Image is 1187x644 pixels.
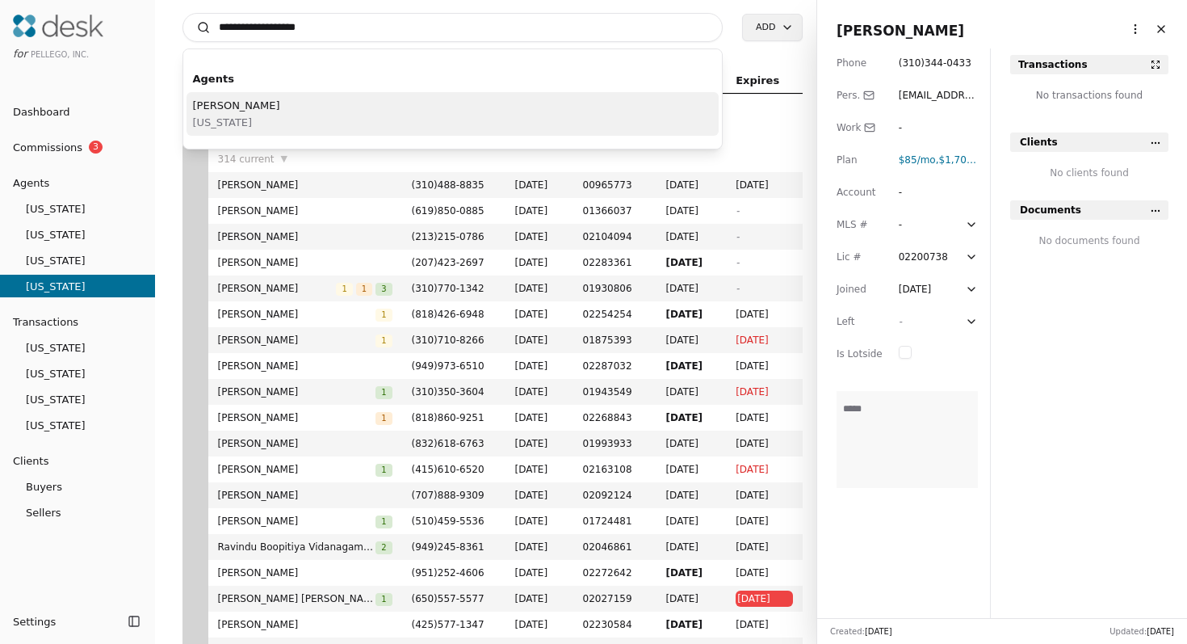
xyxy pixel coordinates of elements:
[1020,202,1081,218] span: Documents
[736,257,739,268] span: -
[899,154,936,166] span: $85 /mo
[742,14,802,41] button: Add
[939,154,988,166] span: $1,700 fee
[375,541,392,554] span: 2
[515,539,564,555] span: [DATE]
[193,114,280,131] span: [US_STATE]
[375,410,392,426] button: 1
[515,229,564,245] span: [DATE]
[583,436,647,452] span: 01993933
[736,72,779,90] span: Expires
[665,229,716,245] span: [DATE]
[583,358,647,374] span: 02287032
[665,255,716,271] span: [DATE]
[665,203,716,219] span: [DATE]
[837,55,883,71] div: Phone
[375,516,392,528] span: 1
[515,255,564,271] span: [DATE]
[665,332,716,348] span: [DATE]
[736,539,792,555] span: [DATE]
[665,487,716,503] span: [DATE]
[515,513,564,529] span: [DATE]
[665,565,716,581] span: [DATE]
[837,281,883,297] div: Joined
[375,306,392,322] button: 1
[1147,627,1174,636] span: [DATE]
[412,567,484,579] span: ( 951 ) 252 - 4606
[736,358,792,374] span: [DATE]
[218,487,392,503] span: [PERSON_NAME]
[375,461,392,478] button: 1
[375,539,392,555] button: 2
[583,539,647,555] span: 02046861
[865,627,892,636] span: [DATE]
[515,591,564,607] span: [DATE]
[583,617,647,633] span: 02230584
[412,490,484,501] span: ( 707 ) 888 - 9309
[412,283,484,294] span: ( 310 ) 770 - 1342
[218,332,376,348] span: [PERSON_NAME]
[899,120,978,136] div: -
[336,283,352,296] span: 1
[218,539,376,555] span: Ravindu Boopitiya Vidanagamage
[375,335,392,347] span: 1
[583,332,647,348] span: 01875393
[736,436,792,452] span: [DATE]
[837,152,883,168] div: Plan
[736,410,792,426] span: [DATE]
[665,513,716,529] span: [DATE]
[665,591,716,607] span: [DATE]
[736,231,739,242] span: -
[736,461,792,478] span: [DATE]
[837,346,883,362] div: Is Lotside
[183,62,723,149] div: Suggestions
[375,309,392,322] span: 1
[583,255,647,271] span: 02283361
[218,617,392,633] span: [PERSON_NAME]
[837,249,883,265] div: Lic #
[665,617,716,633] span: [DATE]
[736,306,792,322] span: [DATE]
[193,97,280,114] span: [PERSON_NAME]
[899,154,939,166] span: ,
[515,306,564,322] span: [DATE]
[281,152,287,166] span: ▼
[665,461,716,478] span: [DATE]
[583,229,647,245] span: 02104094
[736,617,792,633] span: [DATE]
[218,461,376,478] span: [PERSON_NAME]
[218,410,376,426] span: [PERSON_NAME]
[737,591,791,607] span: [DATE]
[412,179,484,191] span: ( 310 ) 488 - 8835
[193,70,713,87] div: Agents
[375,384,392,400] button: 1
[583,306,647,322] span: 02254254
[375,283,392,296] span: 3
[583,280,647,297] span: 01930806
[736,487,792,503] span: [DATE]
[412,412,484,423] span: ( 818 ) 860 - 9251
[13,15,103,37] img: Desk
[218,177,392,193] span: [PERSON_NAME]
[837,23,964,39] span: [PERSON_NAME]
[583,591,647,607] span: 02027159
[583,487,647,503] span: 02092124
[218,358,392,374] span: [PERSON_NAME]
[218,306,376,322] span: [PERSON_NAME]
[583,177,647,193] span: 00965773
[515,487,564,503] span: [DATE]
[412,205,484,217] span: ( 619 ) 850 - 0885
[736,283,739,294] span: -
[515,177,564,193] span: [DATE]
[899,316,902,327] span: -
[830,625,892,638] div: Created:
[837,184,883,200] div: Account
[736,332,792,348] span: [DATE]
[1010,233,1168,249] div: No documents found
[218,203,392,219] span: [PERSON_NAME]
[218,384,376,400] span: [PERSON_NAME]
[837,314,883,330] div: Left
[412,335,484,346] span: ( 310 ) 710 - 8266
[583,410,647,426] span: 02268843
[1018,57,1088,73] div: Transactions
